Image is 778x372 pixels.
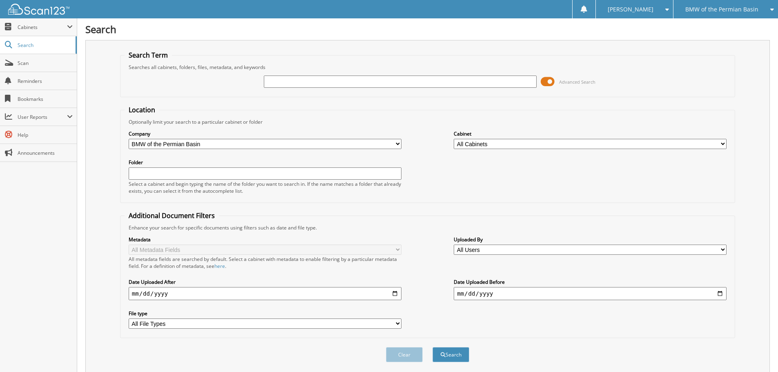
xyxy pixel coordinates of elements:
input: end [454,287,727,300]
span: Announcements [18,149,73,156]
label: Uploaded By [454,236,727,243]
span: Cabinets [18,24,67,31]
h1: Search [85,22,770,36]
div: Searches all cabinets, folders, files, metadata, and keywords [125,64,731,71]
button: Search [432,347,469,362]
div: All metadata fields are searched by default. Select a cabinet with metadata to enable filtering b... [129,256,401,270]
span: Advanced Search [559,79,595,85]
span: Search [18,42,71,49]
label: Company [129,130,401,137]
div: Select a cabinet and begin typing the name of the folder you want to search in. If the name match... [129,180,401,194]
span: BMW of the Permian Basin [685,7,758,12]
div: Enhance your search for specific documents using filters such as date and file type. [125,224,731,231]
label: Date Uploaded Before [454,278,727,285]
img: scan123-logo-white.svg [8,4,69,15]
span: Bookmarks [18,96,73,102]
span: Help [18,131,73,138]
input: start [129,287,401,300]
span: Scan [18,60,73,67]
iframe: Chat Widget [737,333,778,372]
label: Metadata [129,236,401,243]
label: Date Uploaded After [129,278,401,285]
legend: Location [125,105,159,114]
label: Cabinet [454,130,727,137]
label: Folder [129,159,401,166]
span: User Reports [18,114,67,120]
legend: Search Term [125,51,172,60]
div: Optionally limit your search to a particular cabinet or folder [125,118,731,125]
span: [PERSON_NAME] [608,7,653,12]
legend: Additional Document Filters [125,211,219,220]
span: Reminders [18,78,73,85]
a: here [214,263,225,270]
label: File type [129,310,401,317]
button: Clear [386,347,423,362]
